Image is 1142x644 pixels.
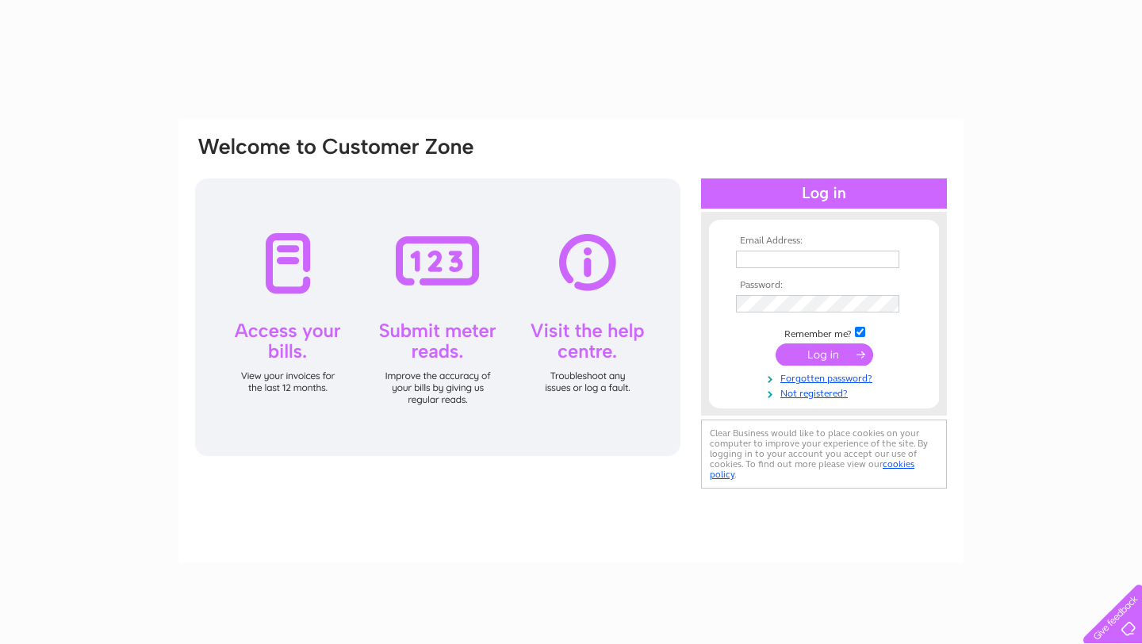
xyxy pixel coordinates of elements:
[776,343,873,366] input: Submit
[701,420,947,489] div: Clear Business would like to place cookies on your computer to improve your experience of the sit...
[736,385,916,400] a: Not registered?
[732,280,916,291] th: Password:
[736,370,916,385] a: Forgotten password?
[732,236,916,247] th: Email Address:
[732,324,916,340] td: Remember me?
[710,458,914,480] a: cookies policy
